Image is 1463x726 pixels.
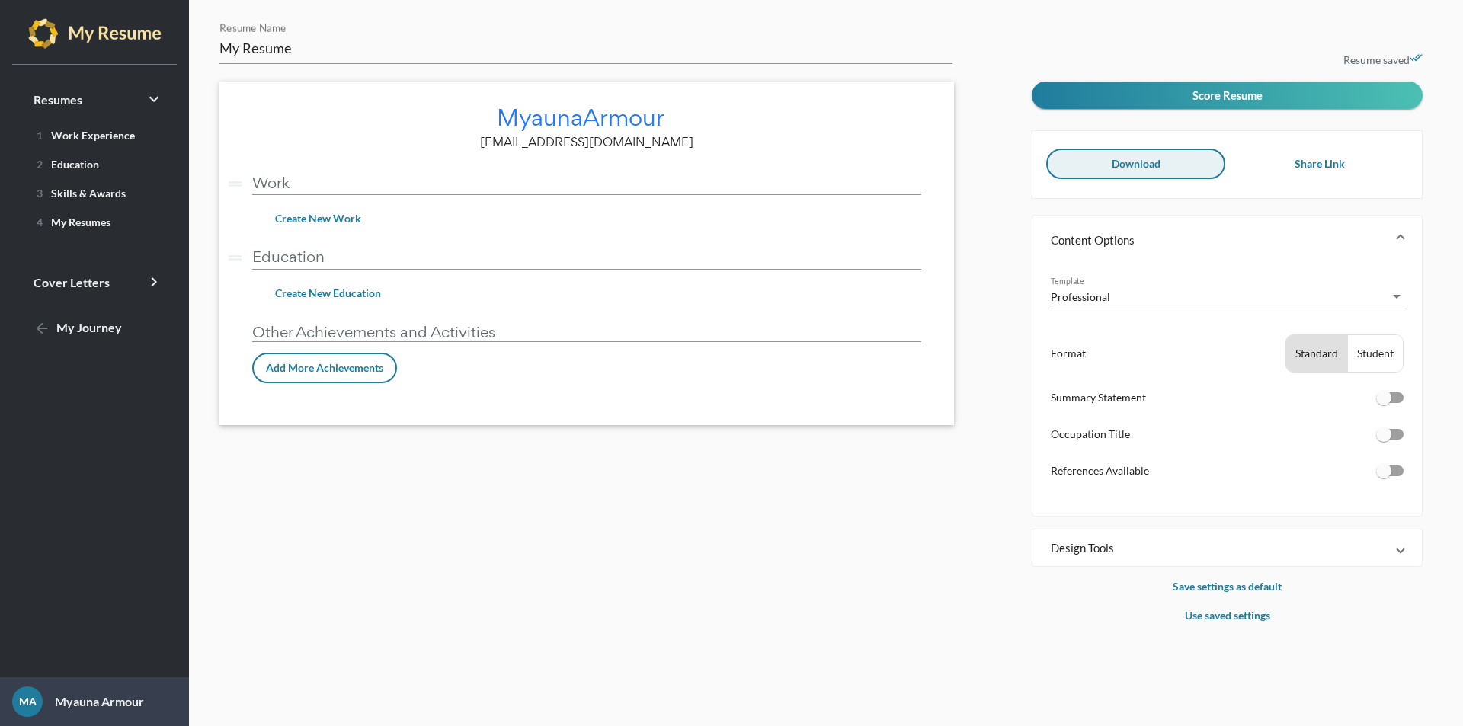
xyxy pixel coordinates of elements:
[583,102,664,133] span: Armour
[1032,82,1423,109] button: Score Resume
[226,248,245,267] i: drag_handle
[37,187,43,200] span: 3
[30,158,99,171] span: Education
[1051,290,1110,303] span: Professional
[263,280,393,307] button: Create New Education
[266,361,383,374] span: Add More Achievements
[252,323,921,342] p: Other Achievements and Activities
[497,102,583,133] span: Myauna
[34,275,110,289] span: Cover Letters
[252,353,397,383] button: Add More Achievements
[1295,157,1345,170] span: Share Link
[1051,289,1404,305] mat-select: Template
[34,92,82,107] span: Resumes
[37,129,43,142] span: 1
[1032,51,1423,69] p: Resume saved
[226,174,245,193] i: drag_handle
[30,216,110,229] span: My Resumes
[43,692,144,711] p: Myauna Armour
[37,158,43,171] span: 2
[1032,216,1422,264] mat-expansion-panel-header: Content Options
[1051,425,1404,456] li: Occupation Title
[1231,149,1408,179] button: Share Link
[1051,389,1404,420] li: Summary Statement
[37,216,43,229] span: 4
[30,129,135,142] span: Work Experience
[28,18,162,49] img: my-resume-light.png
[1032,264,1422,516] div: Content Options
[1112,157,1160,170] span: Download
[1051,334,1404,373] li: Format
[145,90,163,108] i: keyboard_arrow_right
[18,310,171,347] a: My Journey
[1032,577,1423,596] p: Save settings as default
[12,686,43,717] div: MA
[275,212,361,225] span: Create New Work
[18,123,171,147] a: 1Work Experience
[1046,149,1225,179] button: Download
[1410,52,1423,65] i: done_all
[1286,335,1347,372] button: Standard
[34,320,52,338] mat-icon: arrow_back
[219,39,952,58] input: Resume Name
[30,187,126,200] span: Skills & Awards
[1032,606,1423,625] p: Use saved settings
[263,205,373,232] button: Create New Work
[1051,540,1385,555] mat-panel-title: Design Tools
[1192,88,1263,102] span: Score Resume
[1051,462,1404,493] li: References Available
[480,134,693,150] span: [EMAIL_ADDRESS][DOMAIN_NAME]
[1051,232,1385,248] mat-panel-title: Content Options
[18,152,171,176] a: 2Education
[145,273,163,291] i: keyboard_arrow_right
[1348,335,1403,372] button: Student
[34,320,122,334] span: My Journey
[18,181,171,205] a: 3Skills & Awards
[275,286,381,299] span: Create New Education
[18,209,171,234] a: 4My Resumes
[1032,529,1422,566] mat-expansion-panel-header: Design Tools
